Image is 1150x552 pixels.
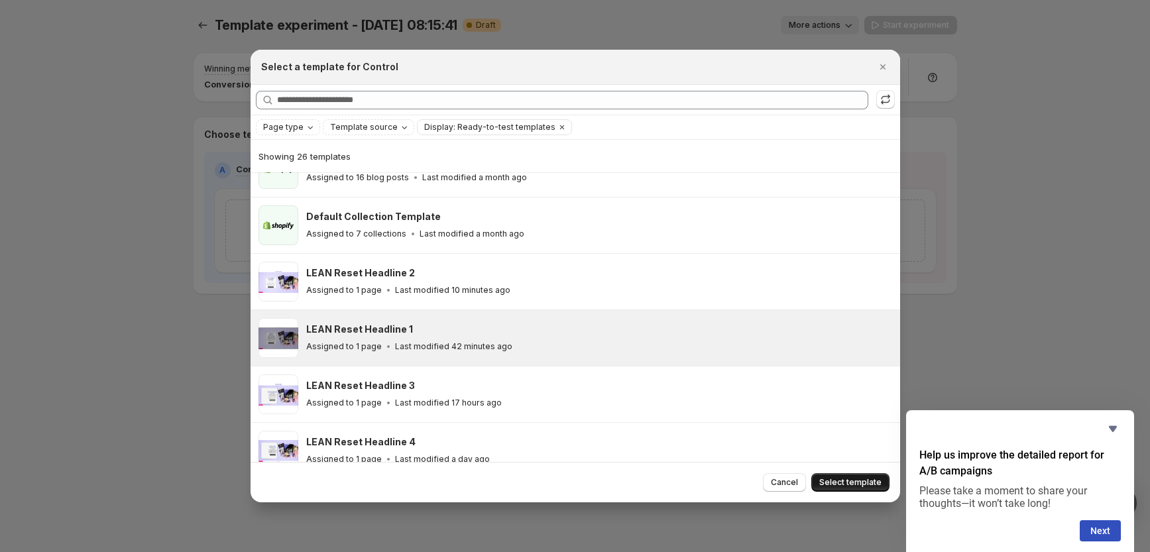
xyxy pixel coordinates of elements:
[771,477,798,488] span: Cancel
[919,484,1121,510] p: Please take a moment to share your thoughts—it won’t take long!
[259,205,298,245] img: Default Collection Template
[555,120,569,135] button: Clear
[306,229,406,239] p: Assigned to 7 collections
[919,447,1121,479] h2: Help us improve the detailed report for A/B campaigns
[306,323,413,336] h3: LEAN Reset Headline 1
[323,120,414,135] button: Template source
[919,421,1121,541] div: Help us improve the detailed report for A/B campaigns
[306,210,441,223] h3: Default Collection Template
[306,398,382,408] p: Assigned to 1 page
[819,477,882,488] span: Select template
[306,454,382,465] p: Assigned to 1 page
[424,122,555,133] span: Display: Ready-to-test templates
[811,473,890,492] button: Select template
[261,60,398,74] h2: Select a template for Control
[257,120,319,135] button: Page type
[763,473,806,492] button: Cancel
[395,285,510,296] p: Last modified 10 minutes ago
[1105,421,1121,437] button: Hide survey
[418,120,555,135] button: Display: Ready-to-test templates
[330,122,398,133] span: Template source
[422,172,527,183] p: Last modified a month ago
[420,229,524,239] p: Last modified a month ago
[306,266,415,280] h3: LEAN Reset Headline 2
[306,435,416,449] h3: LEAN Reset Headline 4
[395,341,512,352] p: Last modified 42 minutes ago
[395,398,502,408] p: Last modified 17 hours ago
[306,341,382,352] p: Assigned to 1 page
[874,58,892,76] button: Close
[263,122,304,133] span: Page type
[1080,520,1121,541] button: Next question
[259,151,351,162] span: Showing 26 templates
[306,285,382,296] p: Assigned to 1 page
[306,172,409,183] p: Assigned to 16 blog posts
[306,379,415,392] h3: LEAN Reset Headline 3
[395,454,490,465] p: Last modified a day ago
